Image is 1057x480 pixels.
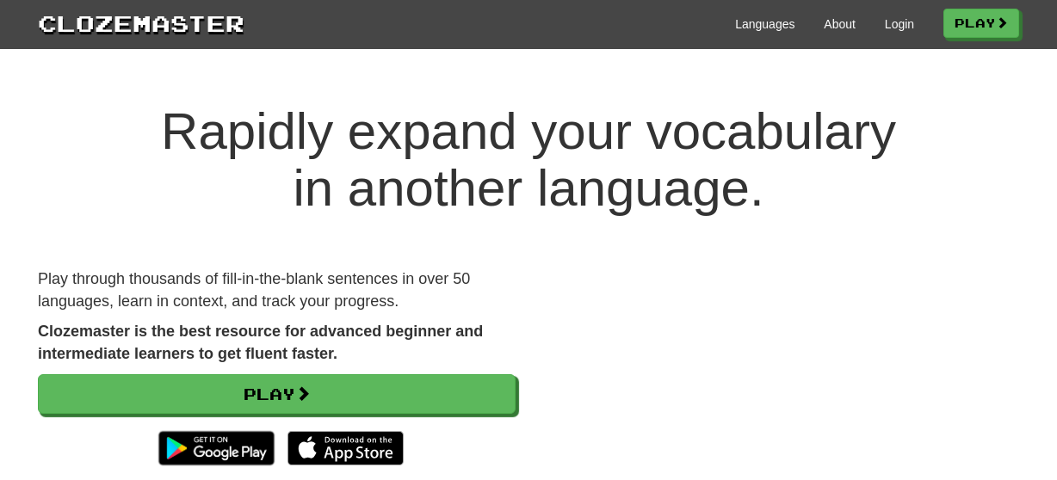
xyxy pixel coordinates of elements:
[38,7,244,39] a: Clozemaster
[735,15,794,33] a: Languages
[38,323,483,362] strong: Clozemaster is the best resource for advanced beginner and intermediate learners to get fluent fa...
[824,15,856,33] a: About
[287,431,404,465] img: Download_on_the_App_Store_Badge_US-UK_135x40-25178aeef6eb6b83b96f5f2d004eda3bffbb37122de64afbaef7...
[885,15,914,33] a: Login
[150,422,283,474] img: Get it on Google Play
[38,374,516,414] a: Play
[943,9,1019,38] a: Play
[38,268,516,312] p: Play through thousands of fill-in-the-blank sentences in over 50 languages, learn in context, and...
